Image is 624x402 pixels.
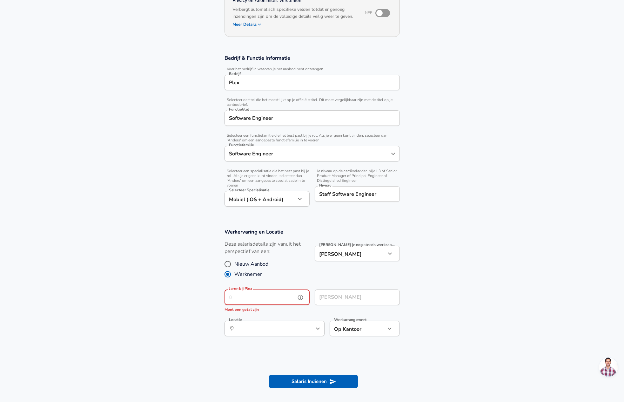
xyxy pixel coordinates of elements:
input: Google [227,78,397,87]
button: Open [313,324,322,333]
label: Locatie [229,318,242,322]
div: Op Kantoor [330,321,376,336]
button: Salaris Indienen [269,375,358,388]
span: Nieuw Aanbod [234,260,268,268]
button: Meer Details [232,20,262,29]
button: help [296,293,305,302]
div: Mobiel (iOS + Android) [225,191,296,207]
label: Deze salarisdetails zijn vanuit het perspectief van een: [225,241,310,255]
h3: Werkervaring en Locatie [225,228,400,235]
h6: Verbergt automatisch specifieke velden totdat er genoeg inzendingen zijn om de volledige details ... [232,6,358,29]
span: Selecteer de titel die het meest lijkt op je officiële titel. Dit moet vergelijkbaar zijn met de ... [225,98,400,107]
h3: Bedrijf & Functie Informatie [225,54,400,62]
label: Functietitel [229,107,249,111]
input: 7 [315,290,386,305]
input: Software Engineer [227,149,387,159]
label: [PERSON_NAME] je nog steeds werkzaam in deze functie? [319,243,396,247]
span: Selecteer een specialisatie die het best past bij je rol. Als je er geen kunt vinden, selecteer d... [225,169,310,188]
span: Voer het bedrijf in waarvan je het aanbod hebt ontvangen [225,67,400,72]
span: Nee [365,10,372,16]
input: Software Engineer [227,113,397,123]
div: [PERSON_NAME] [315,246,386,261]
span: Selecteer een functiefamilie die het best past bij je rol. Als je er geen kunt vinden, selecteer ... [225,133,400,143]
label: Werkarrangement [334,318,367,322]
label: Selecteer Specialisatie [229,188,270,192]
label: Bedrijf [229,72,241,76]
div: Open chat [599,358,618,377]
button: Open [389,149,398,158]
label: Niveau [319,183,331,187]
span: Werknemer [234,270,262,278]
span: Moet een getal zijn [225,307,259,312]
label: Functiefamilie [229,143,254,147]
span: Je niveau op de carrièreladder. bijv. L3 of Senior Product Manager of Principal Engineer of Disti... [315,169,400,183]
input: 0 [225,290,296,305]
label: Jaren bij Plex [229,287,252,290]
input: L3 [318,189,397,199]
